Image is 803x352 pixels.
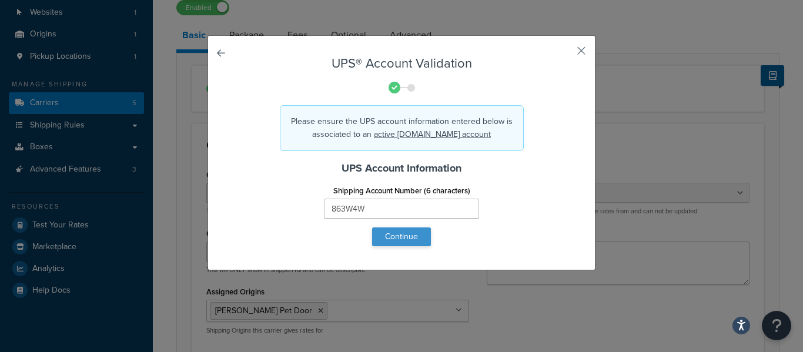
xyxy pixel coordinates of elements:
[290,115,514,141] p: Please ensure the UPS account information entered below is associated to an
[237,56,566,71] h3: UPS® Account Validation
[374,128,491,140] a: active [DOMAIN_NAME] account
[237,160,566,176] h4: UPS Account Information
[333,186,470,195] label: Shipping Account Number (6 characters)
[372,227,431,246] button: Continue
